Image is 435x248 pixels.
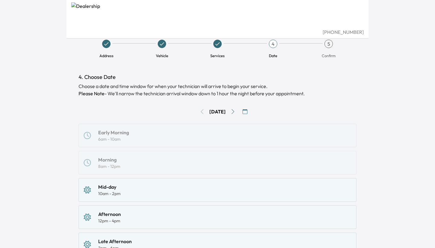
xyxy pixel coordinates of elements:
[98,238,132,245] div: Late Afternoon
[79,73,356,81] h1: 4. Choose Date
[210,53,225,58] span: Services
[322,53,336,58] span: Confirm
[156,53,168,58] span: Vehicle
[79,90,105,96] b: Please Note
[324,40,333,48] div: 5
[71,28,364,36] div: [PHONE_NUMBER]
[98,191,121,197] div: 10am - 2pm
[209,108,226,115] div: [DATE]
[79,83,356,97] div: Choose a date and time window for when your technician will arrive to begin your service.
[71,2,364,28] img: Dealership
[269,40,277,48] div: 4
[79,90,356,97] p: - We'll narrow the technician arrival window down to 1 hour the night before your appointment.
[269,53,277,58] span: Date
[98,210,121,218] div: Afternoon
[98,183,121,191] div: Mid-day
[228,107,238,116] button: Go to next day
[99,53,114,58] span: Address
[98,218,121,224] div: 12pm - 4pm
